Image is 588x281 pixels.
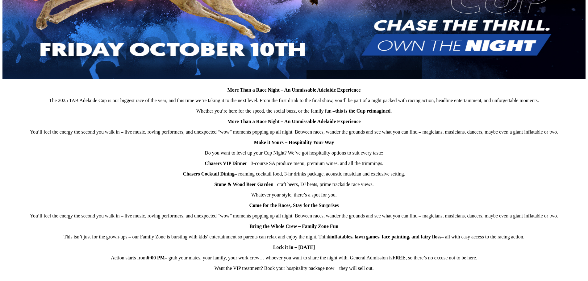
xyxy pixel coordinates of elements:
[250,224,339,229] strong: Bring the Whole Crew – Family Zone Fun
[214,182,273,187] strong: Stone & Wood Beer Garden
[227,119,361,124] strong: More Than a Race Night – An Unmissable Adelaide Experience
[227,87,361,93] strong: More Than a Race Night – An Unmissable Adelaide Experience
[249,203,339,208] strong: Come for the Races, Stay for the Surprises
[335,108,392,114] strong: this is the Cup reimagined.
[2,150,586,156] p: Do you want to level up your Cup Night? We’ve got hospitality options to suit every taste:
[2,108,586,114] p: Whether you’re here for the speed, the social buzz, or the family fun –
[2,98,586,103] p: The 2025 TAB Adelaide Cup is our biggest race of the year, and this time we’re taking it to the n...
[147,255,149,260] strong: 6
[2,192,586,198] p: Whatever your style, there’s a spot for you.
[273,245,315,250] strong: Lock it in – [DATE]
[183,171,235,176] strong: Chasers Cocktail Dining
[2,182,586,187] p: – craft beers, DJ beats, prime trackside race views.
[392,255,406,260] strong: FREE
[2,129,586,135] p: You’ll feel the energy the second you walk in – live music, roving performers, and unexpected “wo...
[205,161,247,166] strong: Chasers VIP Dinner
[2,171,586,177] p: – roaming cocktail food, 3-hr drinks package, acoustic musician and exclusive setting.
[330,234,441,239] strong: inflatables, lawn games, face painting, and fairy floss
[2,161,586,166] p: – 3-course SA produce menu, premium wines, and all the trimmings.
[149,255,165,260] strong: :00 PM
[2,234,586,240] p: This isn’t just for the grown-ups – our Family Zone is bursting with kids’ entertainment so paren...
[2,255,586,261] p: Action starts from – grab your mates, your family, your work crew… whoever you want to share the ...
[2,266,586,271] p: Want the VIP treatment? Book your hospitality package now – they will sell out.
[2,213,586,219] p: You’ll feel the energy the second you walk in – live music, roving performers, and unexpected “wo...
[254,140,334,145] strong: Make it Yours – Hospitality Your Way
